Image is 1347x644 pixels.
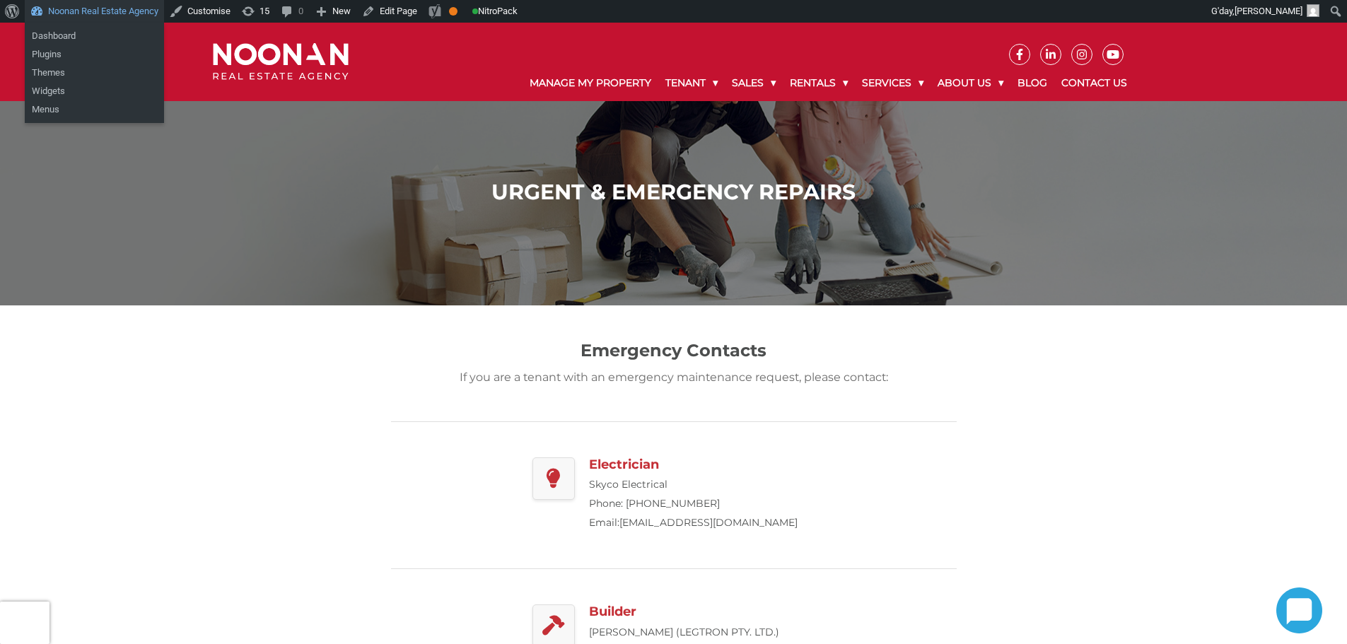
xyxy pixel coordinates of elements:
a: Manage My Property [523,65,658,101]
a: Tenant [658,65,725,101]
div: OK [449,7,457,16]
p: Phone: [PHONE_NUMBER] [589,495,798,513]
a: Services [855,65,931,101]
h3: Electrician [589,457,798,473]
h2: Emergency Contacts [426,341,921,361]
img: Noonan Real Estate Agency [213,43,349,81]
ul: Noonan Real Estate Agency [25,23,164,68]
span: [PERSON_NAME] [1235,6,1302,16]
p: [PERSON_NAME] (LEGTRON PTY. LTD.) [589,623,798,641]
p: Skyco Electrical [589,476,798,493]
a: Blog [1010,65,1054,101]
a: Contact Us [1054,65,1134,101]
a: Widgets [25,82,164,100]
ul: Noonan Real Estate Agency [25,59,164,123]
a: Sales [725,65,783,101]
h1: Urgent & Emergency Repairs [216,180,1131,205]
a: [EMAIL_ADDRESS][DOMAIN_NAME] [619,516,798,529]
p: If you are a tenant with an emergency maintenance request, please contact: [426,368,921,386]
a: Plugins [25,45,164,64]
p: Email: [589,514,798,532]
a: Dashboard [25,27,164,45]
a: Menus [25,100,164,119]
a: Themes [25,64,164,82]
a: Rentals [783,65,855,101]
a: About Us [931,65,1010,101]
h3: Builder [589,604,798,620]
